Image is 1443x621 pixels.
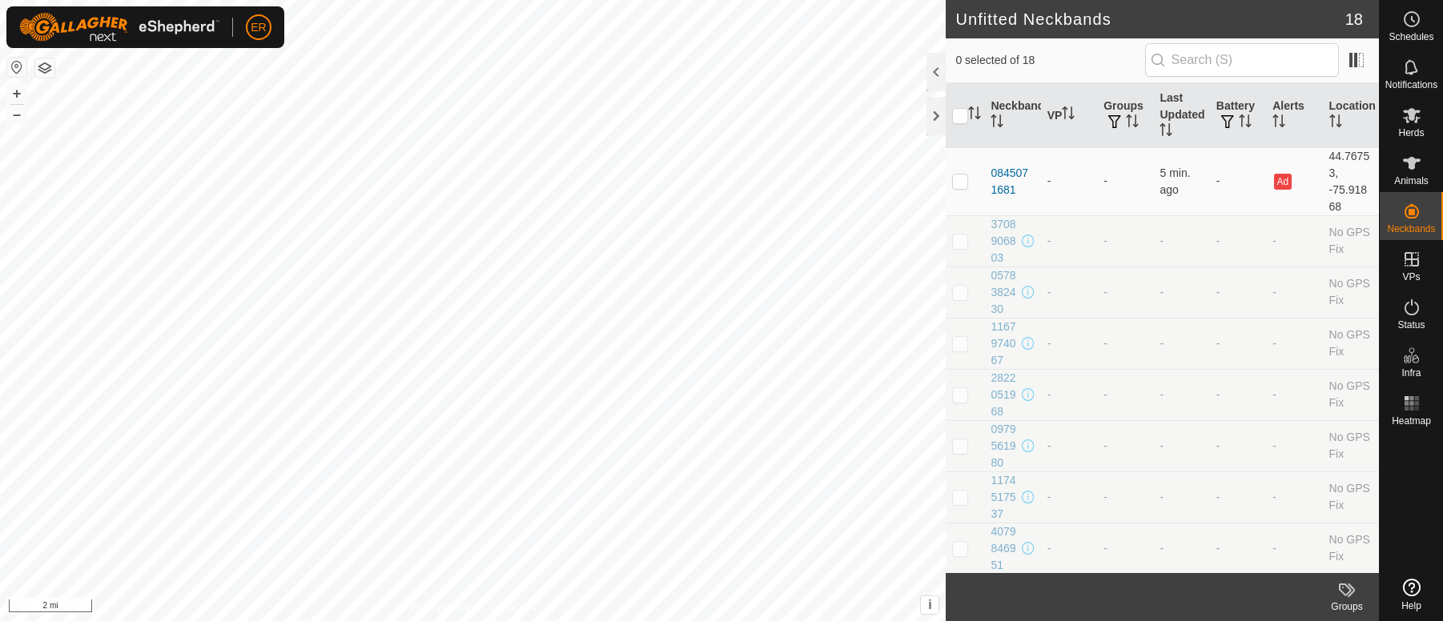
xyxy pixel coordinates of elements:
[991,319,1018,369] div: 1167974067
[1239,117,1252,130] p-sorticon: Activate to sort
[991,117,1003,130] p-sorticon: Activate to sort
[1097,147,1153,215] td: -
[1210,266,1266,318] td: -
[1266,471,1322,523] td: -
[1062,109,1075,122] p-sorticon: Activate to sort
[1380,572,1443,617] a: Help
[1389,32,1433,42] span: Schedules
[1047,439,1051,452] app-display-virtual-paddock-transition: -
[1210,471,1266,523] td: -
[1160,388,1164,401] span: -
[1153,83,1209,148] th: Last Updated
[1323,318,1379,369] td: No GPS Fix
[991,472,1018,523] div: 1174517537
[1272,117,1285,130] p-sorticon: Activate to sort
[1323,215,1379,266] td: No GPS Fix
[1329,117,1342,130] p-sorticon: Activate to sort
[488,600,536,615] a: Contact Us
[1210,318,1266,369] td: -
[1097,215,1153,266] td: -
[1210,83,1266,148] th: Battery
[1394,176,1429,186] span: Animals
[1323,147,1379,215] td: 44.76753, -75.91868
[1323,420,1379,471] td: No GPS Fix
[1047,388,1051,401] app-display-virtual-paddock-transition: -
[19,13,219,42] img: Gallagher Logo
[1315,599,1379,614] div: Groups
[1047,174,1051,187] app-display-virtual-paddock-transition: -
[1392,416,1431,426] span: Heatmap
[1397,320,1425,330] span: Status
[7,105,26,124] button: –
[1323,83,1379,148] th: Location
[1097,318,1153,369] td: -
[1160,439,1164,452] span: -
[1160,286,1164,298] span: -
[1160,166,1190,196] span: Aug 28, 2025, 7:20 AM
[1387,224,1435,234] span: Neckbands
[1097,523,1153,574] td: -
[991,523,1018,574] div: 4079846951
[1266,83,1322,148] th: Alerts
[991,216,1018,266] div: 3708906803
[928,598,931,611] span: i
[1266,266,1322,318] td: -
[1126,117,1139,130] p-sorticon: Activate to sort
[1047,491,1051,503] app-display-virtual-paddock-transition: -
[1160,491,1164,503] span: -
[955,10,1345,29] h2: Unfitted Neckbands
[1047,234,1051,247] app-display-virtual-paddock-transition: -
[1323,523,1379,574] td: No GPS Fix
[1266,420,1322,471] td: -
[984,83,1040,148] th: Neckband
[1266,523,1322,574] td: -
[1210,420,1266,471] td: -
[1266,215,1322,266] td: -
[1160,126,1172,138] p-sorticon: Activate to sort
[991,267,1018,318] div: 0578382430
[1274,174,1292,190] button: Ad
[7,58,26,77] button: Reset Map
[1323,471,1379,523] td: No GPS Fix
[991,421,1018,471] div: 0979561980
[1401,368,1421,378] span: Infra
[1097,420,1153,471] td: -
[991,165,1034,198] div: 0845071681
[7,84,26,103] button: +
[1385,80,1437,90] span: Notifications
[1145,43,1339,77] input: Search (S)
[35,58,54,78] button: Map Layers
[1210,215,1266,266] td: -
[921,596,939,614] button: i
[1160,542,1164,555] span: -
[1266,318,1322,369] td: -
[1210,147,1266,215] td: -
[1047,542,1051,555] app-display-virtual-paddock-transition: -
[1097,369,1153,420] td: -
[1160,234,1164,247] span: -
[1323,266,1379,318] td: No GPS Fix
[1210,369,1266,420] td: -
[1402,272,1420,282] span: VPs
[410,600,470,615] a: Privacy Policy
[1398,128,1424,138] span: Herds
[1160,337,1164,350] span: -
[1401,601,1421,611] span: Help
[1097,83,1153,148] th: Groups
[1266,369,1322,420] td: -
[251,19,266,36] span: ER
[1097,471,1153,523] td: -
[1041,83,1097,148] th: VP
[1323,369,1379,420] td: No GPS Fix
[1210,523,1266,574] td: -
[991,370,1018,420] div: 2822051968
[968,109,981,122] p-sorticon: Activate to sort
[955,52,1144,69] span: 0 selected of 18
[1345,7,1363,31] span: 18
[1047,337,1051,350] app-display-virtual-paddock-transition: -
[1047,286,1051,298] app-display-virtual-paddock-transition: -
[1097,266,1153,318] td: -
